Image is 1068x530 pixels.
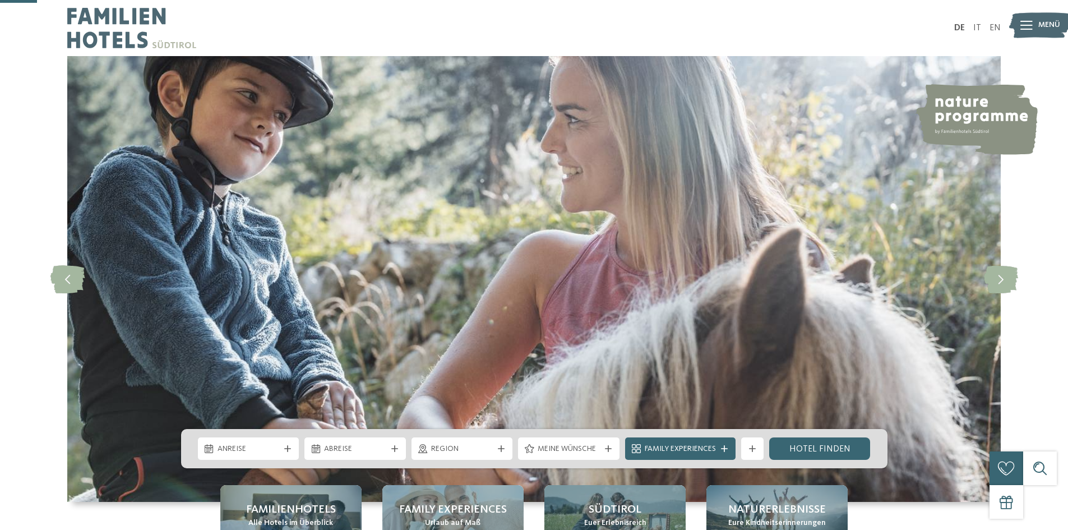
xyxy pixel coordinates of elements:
span: Familienhotels [246,502,336,518]
span: Anreise [218,444,280,455]
span: Menü [1038,20,1060,31]
span: Family Experiences [399,502,507,518]
a: EN [990,24,1001,33]
a: IT [973,24,981,33]
img: Familienhotels Südtirol: The happy family places [67,56,1001,502]
span: Abreise [324,444,386,455]
span: Eure Kindheitserinnerungen [728,518,826,529]
span: Alle Hotels im Überblick [248,518,333,529]
span: Region [431,444,493,455]
a: DE [954,24,965,33]
a: Hotel finden [769,437,871,460]
img: nature programme by Familienhotels Südtirol [914,84,1038,155]
span: Meine Wünsche [538,444,600,455]
span: Urlaub auf Maß [425,518,480,529]
span: Naturerlebnisse [728,502,826,518]
span: Euer Erlebnisreich [584,518,646,529]
span: Family Experiences [645,444,716,455]
span: Südtirol [589,502,641,518]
